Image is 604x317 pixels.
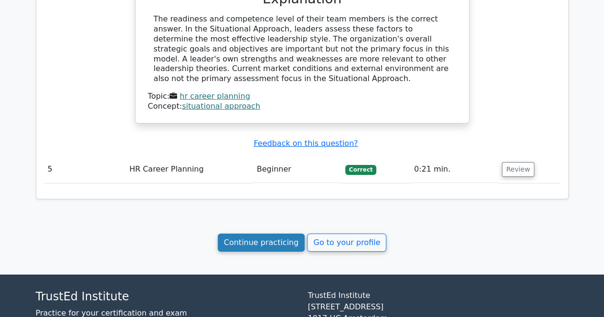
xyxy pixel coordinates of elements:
[410,156,498,183] td: 0:21 min.
[126,156,253,183] td: HR Career Planning
[218,234,305,252] a: Continue practicing
[148,102,456,112] div: Concept:
[253,156,341,183] td: Beginner
[254,139,358,148] a: Feedback on this question?
[307,234,386,252] a: Go to your profile
[148,92,456,102] div: Topic:
[44,156,126,183] td: 5
[154,14,451,84] div: The readiness and competence level of their team members is the correct answer. In the Situationa...
[345,165,376,174] span: Correct
[182,102,260,111] a: situational approach
[180,92,250,101] a: hr career planning
[36,290,297,304] h4: TrustEd Institute
[502,162,534,177] button: Review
